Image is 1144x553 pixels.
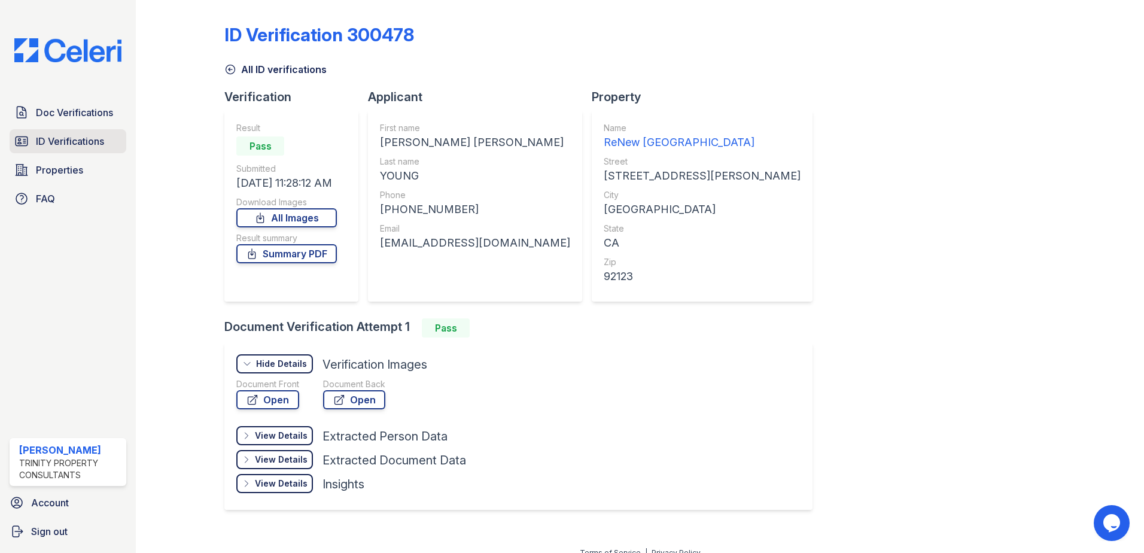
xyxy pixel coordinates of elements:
div: Insights [322,476,364,493]
iframe: chat widget [1094,505,1132,541]
div: CA [604,235,801,251]
div: Pass [422,318,470,338]
div: Document Front [236,378,299,390]
span: Properties [36,163,83,177]
div: City [604,189,801,201]
div: Verification [224,89,368,105]
div: [PERSON_NAME] [19,443,121,457]
div: Hide Details [256,358,307,370]
div: YOUNG [380,168,570,184]
div: Zip [604,256,801,268]
div: Street [604,156,801,168]
span: ID Verifications [36,134,104,148]
img: CE_Logo_Blue-a8612792a0a2168367f1c8372b55b34899dd931a85d93a1a3d3e32e68fde9ad4.png [5,38,131,62]
div: State [604,223,801,235]
div: First name [380,122,570,134]
div: Submitted [236,163,337,175]
a: Open [236,390,299,409]
div: [STREET_ADDRESS][PERSON_NAME] [604,168,801,184]
div: [PERSON_NAME] [PERSON_NAME] [380,134,570,151]
div: [EMAIL_ADDRESS][DOMAIN_NAME] [380,235,570,251]
div: Document Back [323,378,385,390]
a: Properties [10,158,126,182]
div: View Details [255,478,308,490]
a: FAQ [10,187,126,211]
a: Summary PDF [236,244,337,263]
a: Account [5,491,131,515]
a: All Images [236,208,337,227]
span: Sign out [31,524,68,539]
div: [GEOGRAPHIC_DATA] [604,201,801,218]
div: Download Images [236,196,337,208]
span: Account [31,496,69,510]
div: ReNew [GEOGRAPHIC_DATA] [604,134,801,151]
div: [PHONE_NUMBER] [380,201,570,218]
div: View Details [255,430,308,442]
div: 92123 [604,268,801,285]
span: Doc Verifications [36,105,113,120]
div: Result [236,122,337,134]
div: Name [604,122,801,134]
div: Verification Images [322,356,427,373]
a: Doc Verifications [10,101,126,124]
a: ID Verifications [10,129,126,153]
div: Applicant [368,89,592,105]
a: All ID verifications [224,62,327,77]
div: Pass [236,136,284,156]
div: Email [380,223,570,235]
div: Extracted Person Data [322,428,448,445]
a: Sign out [5,519,131,543]
div: ID Verification 300478 [224,24,414,45]
div: Document Verification Attempt 1 [224,318,822,338]
div: Phone [380,189,570,201]
div: View Details [255,454,308,466]
a: Name ReNew [GEOGRAPHIC_DATA] [604,122,801,151]
div: Trinity Property Consultants [19,457,121,481]
div: [DATE] 11:28:12 AM [236,175,337,192]
div: Property [592,89,822,105]
a: Open [323,390,385,409]
div: Result summary [236,232,337,244]
span: FAQ [36,192,55,206]
div: Last name [380,156,570,168]
div: Extracted Document Data [322,452,466,469]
